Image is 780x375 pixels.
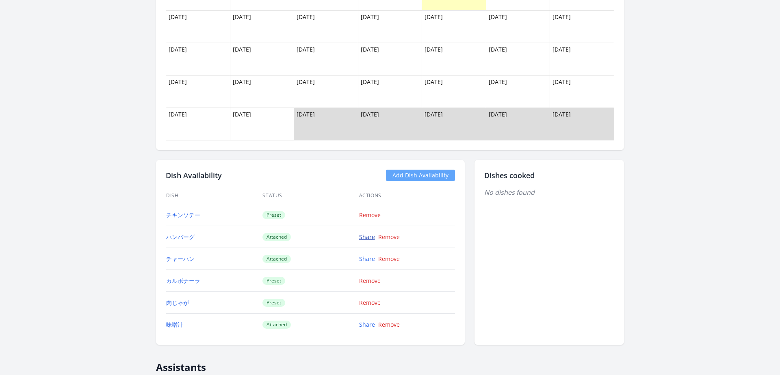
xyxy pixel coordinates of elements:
[166,277,200,284] a: カルボナーラ
[486,108,550,140] td: [DATE]
[262,211,285,219] span: Preset
[166,187,262,204] th: Dish
[486,75,550,108] td: [DATE]
[486,43,550,75] td: [DATE]
[262,299,285,307] span: Preset
[378,233,400,241] a: Remove
[166,299,189,306] a: 肉じゃが
[262,277,285,285] span: Preset
[359,255,375,263] a: Share
[166,211,200,219] a: チキンソテー
[484,170,614,181] h2: Dishes cooked
[378,321,400,328] a: Remove
[359,211,381,219] a: Remove
[359,233,375,241] a: Share
[422,43,486,75] td: [DATE]
[166,255,195,263] a: チャーハン
[422,108,486,140] td: [DATE]
[262,187,358,204] th: Status
[166,11,230,43] td: [DATE]
[378,255,400,263] a: Remove
[166,321,183,328] a: 味噌汁
[359,299,381,306] a: Remove
[486,11,550,43] td: [DATE]
[230,11,294,43] td: [DATE]
[294,75,358,108] td: [DATE]
[166,233,195,241] a: ハンバーグ
[166,170,222,181] h2: Dish Availability
[294,43,358,75] td: [DATE]
[484,187,614,197] p: No dishes found
[166,75,230,108] td: [DATE]
[550,108,614,140] td: [DATE]
[156,355,624,373] h2: Assistants
[422,75,486,108] td: [DATE]
[550,11,614,43] td: [DATE]
[262,321,291,329] span: Attached
[262,255,291,263] span: Attached
[262,233,291,241] span: Attached
[359,277,381,284] a: Remove
[550,43,614,75] td: [DATE]
[230,43,294,75] td: [DATE]
[166,43,230,75] td: [DATE]
[359,321,375,328] a: Share
[294,108,358,140] td: [DATE]
[358,108,422,140] td: [DATE]
[166,108,230,140] td: [DATE]
[358,11,422,43] td: [DATE]
[358,75,422,108] td: [DATE]
[358,43,422,75] td: [DATE]
[230,75,294,108] td: [DATE]
[230,108,294,140] td: [DATE]
[294,11,358,43] td: [DATE]
[422,11,486,43] td: [DATE]
[386,170,455,181] a: Add Dish Availability
[359,187,455,204] th: Actions
[550,75,614,108] td: [DATE]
